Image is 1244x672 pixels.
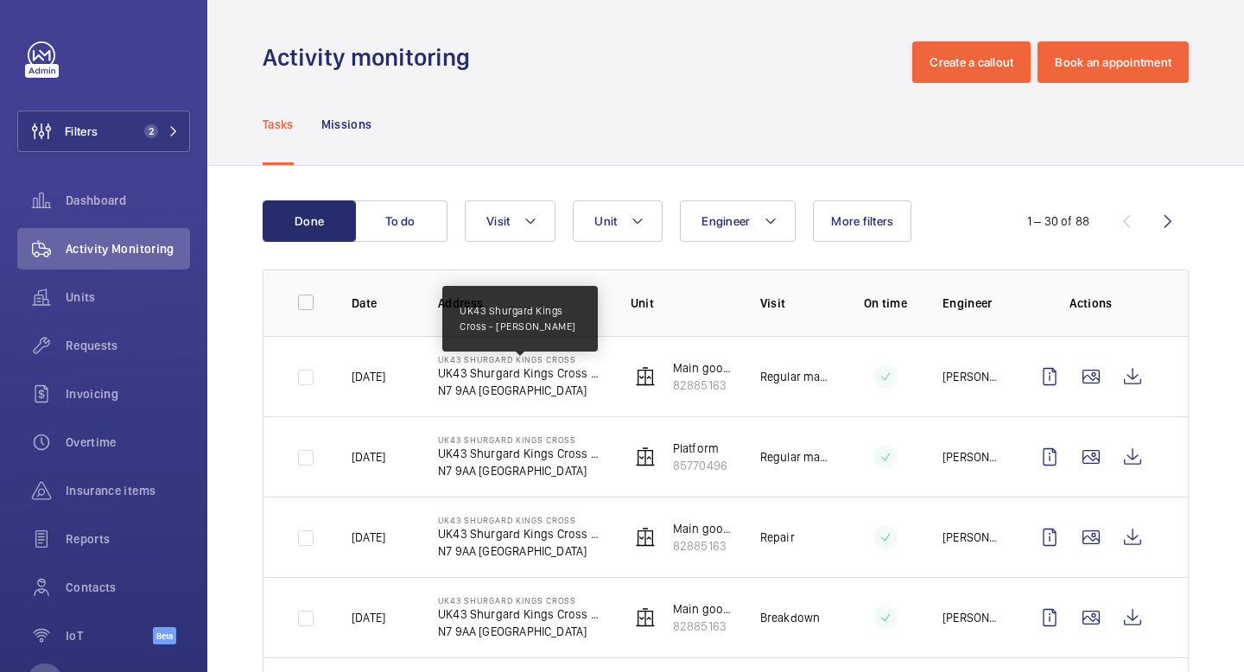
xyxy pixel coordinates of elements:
[465,200,555,242] button: Visit
[673,457,727,474] p: 85770496
[943,609,1001,626] p: [PERSON_NAME]
[912,41,1031,83] button: Create a callout
[635,447,656,467] img: elevator.svg
[680,200,796,242] button: Engineer
[66,530,190,548] span: Reports
[943,529,1001,546] p: [PERSON_NAME] [PERSON_NAME]
[438,542,603,560] p: N7 9AA [GEOGRAPHIC_DATA]
[66,288,190,306] span: Units
[352,529,385,546] p: [DATE]
[673,377,733,394] p: 82885163
[352,609,385,626] p: [DATE]
[635,366,656,387] img: elevator.svg
[263,200,356,242] button: Done
[856,295,915,312] p: On time
[352,368,385,385] p: [DATE]
[354,200,447,242] button: To do
[66,434,190,451] span: Overtime
[486,214,510,228] span: Visit
[144,124,158,138] span: 2
[673,359,733,377] p: Main goods lift
[438,434,603,445] p: UK43 Shurgard Kings Cross
[66,482,190,499] span: Insurance items
[1038,41,1189,83] button: Book an appointment
[460,303,581,334] p: UK43 Shurgard Kings Cross - [PERSON_NAME]
[594,214,617,228] span: Unit
[760,368,828,385] p: Regular maintenance
[66,337,190,354] span: Requests
[66,192,190,209] span: Dashboard
[1027,212,1089,230] div: 1 – 30 of 88
[352,448,385,466] p: [DATE]
[760,609,821,626] p: Breakdown
[813,200,911,242] button: More filters
[1029,295,1153,312] p: Actions
[438,462,603,479] p: N7 9AA [GEOGRAPHIC_DATA]
[352,295,410,312] p: Date
[760,529,795,546] p: Repair
[66,240,190,257] span: Activity Monitoring
[438,525,603,542] p: UK43 Shurgard Kings Cross - [PERSON_NAME]
[17,111,190,152] button: Filters2
[573,200,663,242] button: Unit
[438,354,603,365] p: UK43 Shurgard Kings Cross
[65,123,98,140] span: Filters
[673,618,733,635] p: 82885163
[673,537,733,555] p: 82885163
[635,527,656,548] img: elevator.svg
[438,445,603,462] p: UK43 Shurgard Kings Cross - [PERSON_NAME]
[631,295,733,312] p: Unit
[263,41,480,73] h1: Activity monitoring
[438,605,603,623] p: UK43 Shurgard Kings Cross - [PERSON_NAME]
[673,520,733,537] p: Main goods lift
[831,214,893,228] span: More filters
[438,365,603,382] p: UK43 Shurgard Kings Cross - [PERSON_NAME]
[321,116,372,133] p: Missions
[943,295,1001,312] p: Engineer
[66,385,190,403] span: Invoicing
[635,607,656,628] img: elevator.svg
[701,214,750,228] span: Engineer
[66,579,190,596] span: Contacts
[153,627,176,644] span: Beta
[673,600,733,618] p: Main goods lift
[438,295,603,312] p: Address
[943,368,1001,385] p: [PERSON_NAME] [PERSON_NAME]
[943,448,1001,466] p: [PERSON_NAME] [PERSON_NAME]
[438,623,603,640] p: N7 9AA [GEOGRAPHIC_DATA]
[66,627,153,644] span: IoT
[673,440,727,457] p: Platform
[263,116,294,133] p: Tasks
[760,295,828,312] p: Visit
[438,595,603,605] p: UK43 Shurgard Kings Cross
[438,382,603,399] p: N7 9AA [GEOGRAPHIC_DATA]
[760,448,828,466] p: Regular maintenance
[438,515,603,525] p: UK43 Shurgard Kings Cross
